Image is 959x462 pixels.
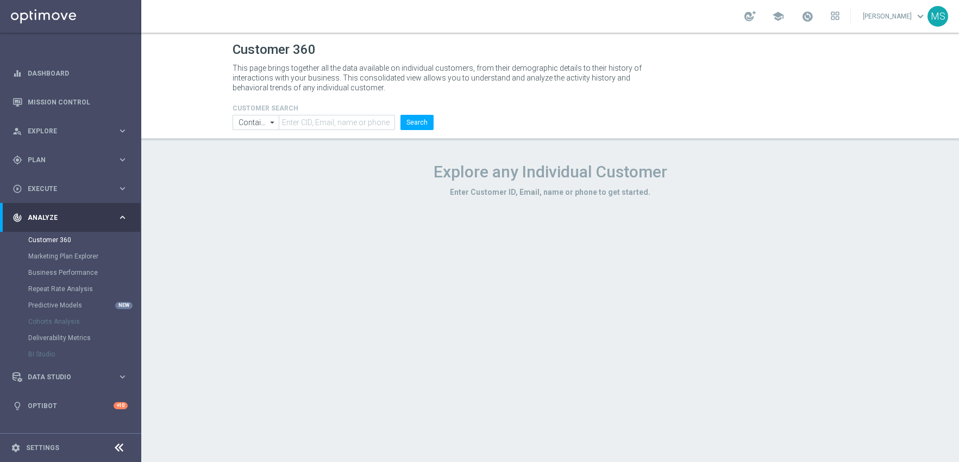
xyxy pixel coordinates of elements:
div: Customer 360 [28,232,140,248]
div: Deliverability Metrics [28,330,140,346]
span: school [772,10,784,22]
a: [PERSON_NAME]keyboard_arrow_down [862,8,927,24]
a: Optibot [28,391,114,420]
div: Analyze [12,213,117,223]
div: Optibot [12,391,128,420]
a: Mission Control [28,88,128,116]
button: play_circle_outline Execute keyboard_arrow_right [12,184,128,193]
span: Execute [28,186,117,192]
i: gps_fixed [12,155,22,165]
input: Contains [233,115,279,130]
i: keyboard_arrow_right [117,183,128,194]
div: Mission Control [12,88,128,116]
button: Mission Control [12,98,128,107]
div: Plan [12,155,117,165]
i: track_changes [12,213,22,223]
a: Predictive Models [28,301,113,310]
a: Repeat Rate Analysis [28,285,113,293]
div: Marketing Plan Explorer [28,248,140,264]
button: gps_fixed Plan keyboard_arrow_right [12,156,128,164]
div: BI Studio [28,346,140,362]
i: lightbulb [12,401,22,411]
a: Business Performance [28,268,113,277]
div: Explore [12,126,117,136]
button: Data Studio keyboard_arrow_right [12,373,128,381]
h4: CUSTOMER SEARCH [233,104,434,112]
span: Analyze [28,214,117,221]
div: Execute [12,184,117,194]
div: MS [927,6,948,27]
div: Cohorts Analysis [28,313,140,330]
i: keyboard_arrow_right [117,372,128,382]
i: play_circle_outline [12,184,22,194]
i: arrow_drop_down [267,115,278,130]
span: keyboard_arrow_down [914,10,926,22]
a: Marketing Plan Explorer [28,252,113,261]
input: Enter CID, Email, name or phone [279,115,394,130]
h1: Customer 360 [233,42,868,58]
i: settings [11,443,21,453]
div: Dashboard [12,59,128,88]
h3: Enter Customer ID, Email, name or phone to get started. [233,187,868,197]
div: Business Performance [28,264,140,281]
button: Search [400,115,434,130]
div: Repeat Rate Analysis [28,281,140,297]
button: track_changes Analyze keyboard_arrow_right [12,213,128,222]
div: Data Studio [12,372,117,382]
i: person_search [12,126,22,136]
div: Predictive Models [28,297,140,313]
a: Settings [26,445,59,451]
button: equalizer Dashboard [12,69,128,78]
i: keyboard_arrow_right [117,155,128,165]
button: lightbulb Optibot +10 [12,402,128,410]
a: Dashboard [28,59,128,88]
span: Explore [28,128,117,134]
a: Customer 360 [28,236,113,244]
h1: Explore any Individual Customer [233,162,868,182]
i: equalizer [12,69,22,78]
div: +10 [114,402,128,409]
div: NEW [115,302,133,309]
i: keyboard_arrow_right [117,212,128,223]
i: keyboard_arrow_right [117,126,128,136]
span: Data Studio [28,374,117,380]
a: Deliverability Metrics [28,334,113,342]
span: Plan [28,157,117,163]
button: person_search Explore keyboard_arrow_right [12,127,128,135]
p: This page brings together all the data available on individual customers, from their demographic ... [233,63,651,93]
